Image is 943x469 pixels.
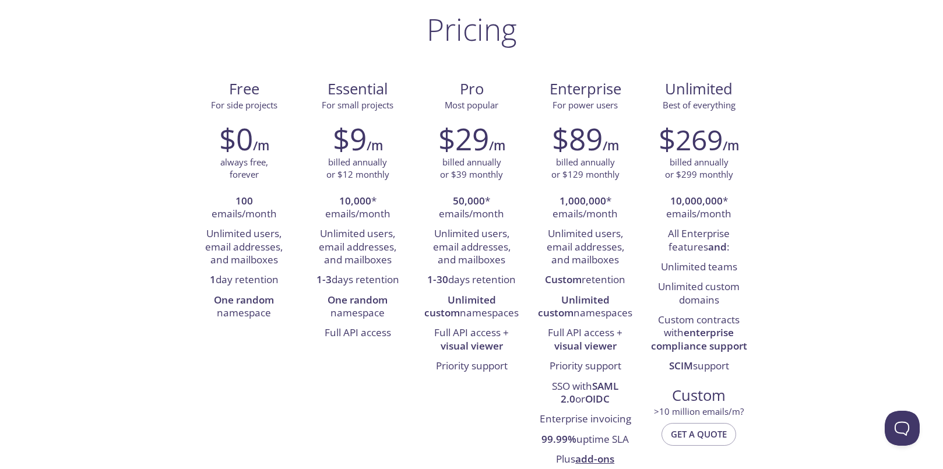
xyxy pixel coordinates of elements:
span: For small projects [322,99,393,111]
h2: $9 [333,121,367,156]
strong: One random [328,293,388,306]
strong: 100 [235,194,253,207]
strong: OIDC [585,392,610,405]
span: Essential [310,79,405,99]
button: Get a quote [661,423,736,445]
span: Unlimited [665,79,733,99]
li: Full API access [309,323,406,343]
strong: Unlimited custom [424,293,496,319]
li: uptime SLA [537,430,634,450]
li: day retention [196,270,292,290]
li: namespace [309,291,406,324]
strong: Unlimited custom [538,293,610,319]
li: Unlimited users, email addresses, and mailboxes [196,224,292,270]
p: billed annually or $299 monthly [665,156,733,181]
span: Pro [424,79,519,99]
li: namespaces [423,291,519,324]
span: Get a quote [671,426,727,442]
h6: /m [367,136,383,156]
strong: One random [214,293,274,306]
strong: SCIM [669,359,693,372]
strong: 1,000,000 [560,194,606,207]
span: Custom [652,386,747,405]
li: namespaces [537,291,634,324]
li: Unlimited users, email addresses, and mailboxes [537,224,634,270]
h2: $29 [438,121,489,156]
li: All Enterprise features : [651,224,747,258]
strong: SAML 2.0 [561,379,618,405]
li: Full API access + [537,323,634,357]
span: > 10 million emails/m? [654,405,744,417]
strong: 50,000 [453,194,485,207]
li: * emails/month [423,192,519,225]
h6: /m [723,136,739,156]
strong: 10,000,000 [670,194,723,207]
li: days retention [423,270,519,290]
li: * emails/month [651,192,747,225]
h2: $ [659,121,723,156]
li: Enterprise invoicing [537,410,634,429]
li: Unlimited custom domains [651,277,747,311]
span: For power users [553,99,618,111]
strong: enterprise compliance support [651,326,747,352]
iframe: Help Scout Beacon - Open [885,411,920,446]
h2: $89 [552,121,603,156]
h6: /m [253,136,269,156]
span: 269 [675,121,723,158]
li: emails/month [196,192,292,225]
p: billed annually or $12 monthly [326,156,389,181]
a: add-ons [575,452,614,466]
strong: 1 [210,273,216,286]
strong: visual viewer [441,339,503,352]
li: Custom contracts with [651,311,747,357]
strong: 99.99% [541,432,576,446]
li: Unlimited users, email addresses, and mailboxes [309,224,406,270]
li: retention [537,270,634,290]
strong: Custom [545,273,582,286]
li: Full API access + [423,323,519,357]
span: Best of everything [663,99,736,111]
li: Priority support [423,357,519,376]
p: billed annually or $39 monthly [440,156,503,181]
span: For side projects [211,99,277,111]
strong: visual viewer [554,339,617,352]
strong: 1-30 [427,273,448,286]
li: * emails/month [309,192,406,225]
h6: /m [489,136,505,156]
li: Unlimited users, email addresses, and mailboxes [423,224,519,270]
h1: Pricing [427,12,517,47]
li: namespace [196,291,292,324]
h2: $0 [219,121,253,156]
li: days retention [309,270,406,290]
h6: /m [603,136,619,156]
p: billed annually or $129 monthly [551,156,620,181]
li: * emails/month [537,192,634,225]
li: SSO with or [537,377,634,410]
li: support [651,357,747,376]
li: Priority support [537,357,634,376]
strong: 10,000 [339,194,371,207]
span: Most popular [445,99,498,111]
span: Free [196,79,291,99]
span: Enterprise [538,79,633,99]
p: always free, forever [220,156,268,181]
li: Unlimited teams [651,258,747,277]
strong: 1-3 [316,273,332,286]
strong: and [708,240,727,253]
